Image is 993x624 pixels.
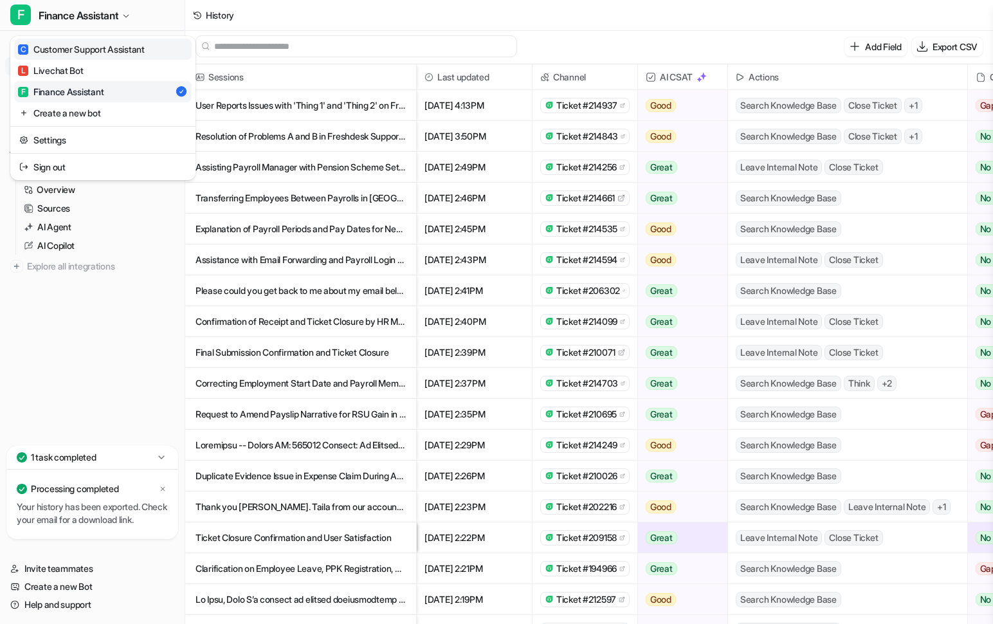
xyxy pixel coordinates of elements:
span: Finance Assistant [39,6,118,24]
a: Create a new bot [14,102,192,124]
img: reset [19,160,28,174]
div: Livechat Bot [18,64,84,77]
img: reset [19,133,28,147]
div: FFinance Assistant [10,36,196,180]
div: Customer Support Assistant [18,42,145,56]
a: Sign out [14,156,192,178]
span: F [18,87,28,97]
span: F [10,5,31,25]
span: L [18,66,28,76]
div: Finance Assistant [18,85,104,98]
img: reset [19,106,28,120]
span: C [18,44,28,55]
a: Settings [14,129,192,151]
